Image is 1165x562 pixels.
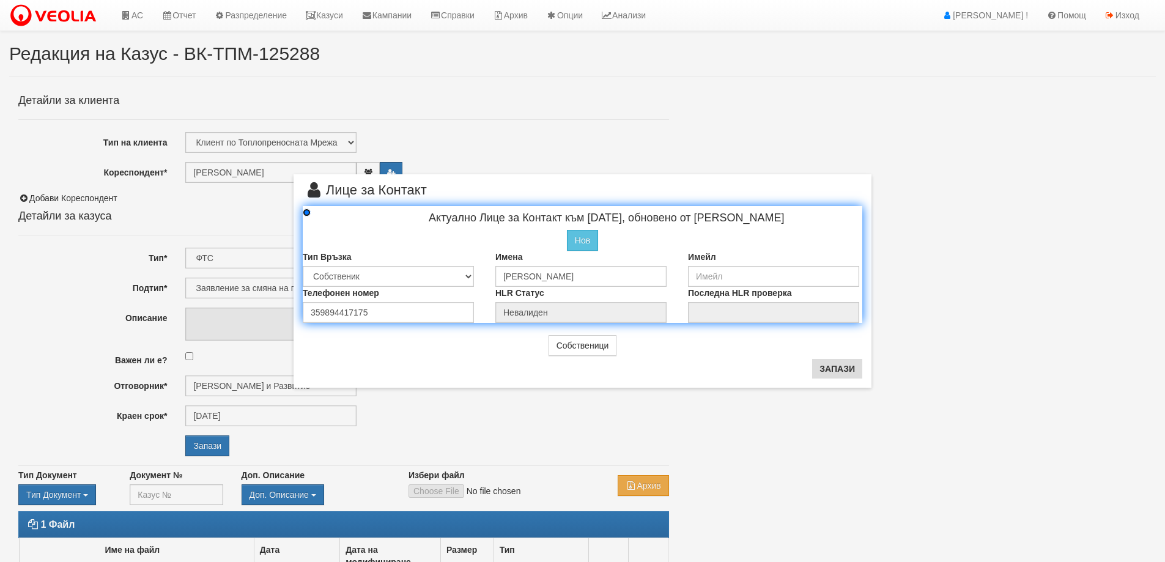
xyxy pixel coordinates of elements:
input: Имена [495,266,667,287]
button: Собственици [549,335,617,356]
label: Имейл [688,251,716,263]
span: Лице за Контакт [303,183,427,206]
label: Имена [495,251,522,263]
label: Тип Връзка [303,251,352,263]
input: Имейл [688,266,859,287]
img: VeoliaLogo.png [9,3,102,29]
label: Последна HLR проверка [688,287,792,299]
button: Запази [812,359,862,379]
label: Телефонен номер [303,287,379,299]
label: HLR Статус [495,287,544,299]
button: Нов [567,230,598,251]
h4: Актуално Лице за Контакт към [DATE], обновено от [PERSON_NAME] [351,212,862,224]
input: Телефонен номер [303,302,474,323]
